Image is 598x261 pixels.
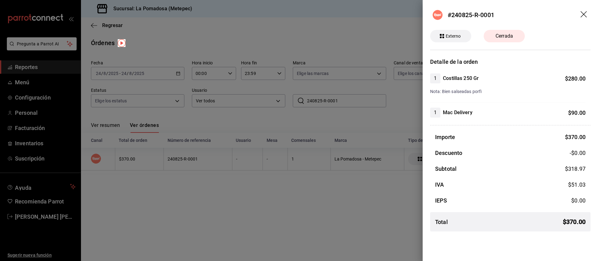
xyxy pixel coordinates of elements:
[443,109,472,116] h4: Mac Delivery
[443,75,479,82] h4: Costillas 250 Gr
[118,39,126,47] img: Tooltip marker
[435,180,444,189] h3: IVA
[435,196,447,205] h3: IEPS
[430,109,440,116] span: 1
[443,33,463,40] span: Externo
[568,110,586,116] span: $ 90.00
[581,11,588,19] button: drag
[565,165,586,172] span: $ 318.97
[430,89,482,94] span: Nota: Bien salseadas porfi
[435,149,462,157] h3: Descuento
[435,133,455,141] h3: Importe
[571,197,586,204] span: $ 0.00
[430,58,591,66] h3: Detalle de la orden
[492,32,517,40] span: Cerrada
[430,75,440,82] span: 1
[435,218,448,226] h3: Total
[448,10,494,20] div: #240825-R-0001
[568,181,586,188] span: $ 51.03
[570,149,586,157] span: -$0.00
[435,165,457,173] h3: Subtotal
[563,217,586,226] span: $ 370.00
[565,75,586,82] span: $ 280.00
[565,134,586,140] span: $ 370.00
